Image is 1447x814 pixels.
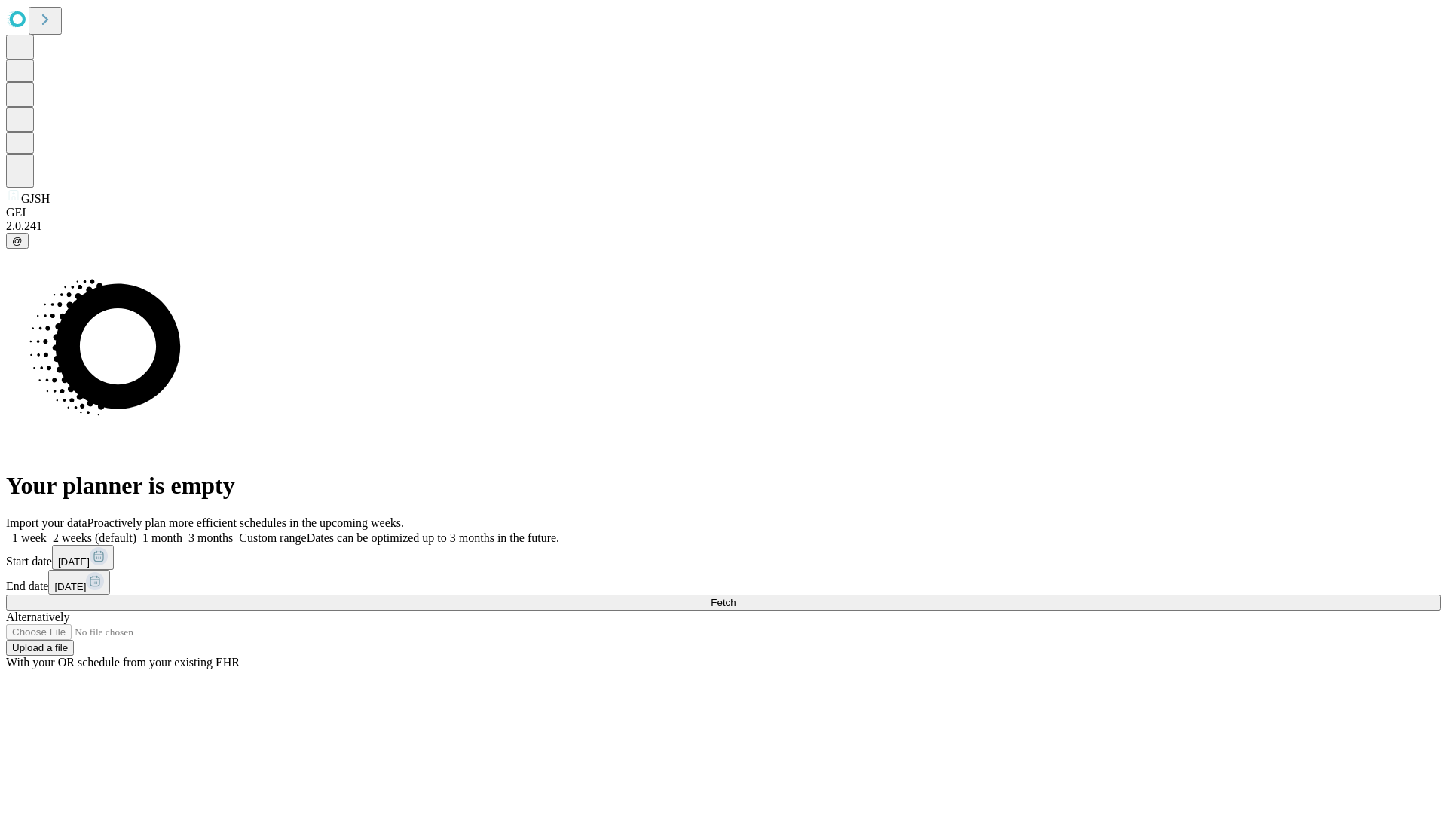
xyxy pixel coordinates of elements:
div: Start date [6,545,1441,570]
span: 1 week [12,531,47,544]
span: Alternatively [6,610,69,623]
button: @ [6,233,29,249]
button: [DATE] [52,545,114,570]
span: 3 months [188,531,233,544]
span: Fetch [711,597,736,608]
h1: Your planner is empty [6,472,1441,500]
span: With your OR schedule from your existing EHR [6,656,240,669]
span: [DATE] [54,581,86,592]
span: Proactively plan more efficient schedules in the upcoming weeks. [87,516,404,529]
span: @ [12,235,23,246]
span: Import your data [6,516,87,529]
span: 2 weeks (default) [53,531,136,544]
span: [DATE] [58,556,90,568]
div: End date [6,570,1441,595]
span: GJSH [21,192,50,205]
div: GEI [6,206,1441,219]
span: 1 month [142,531,182,544]
div: 2.0.241 [6,219,1441,233]
span: Dates can be optimized up to 3 months in the future. [307,531,559,544]
button: Fetch [6,595,1441,610]
button: [DATE] [48,570,110,595]
button: Upload a file [6,640,74,656]
span: Custom range [239,531,306,544]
